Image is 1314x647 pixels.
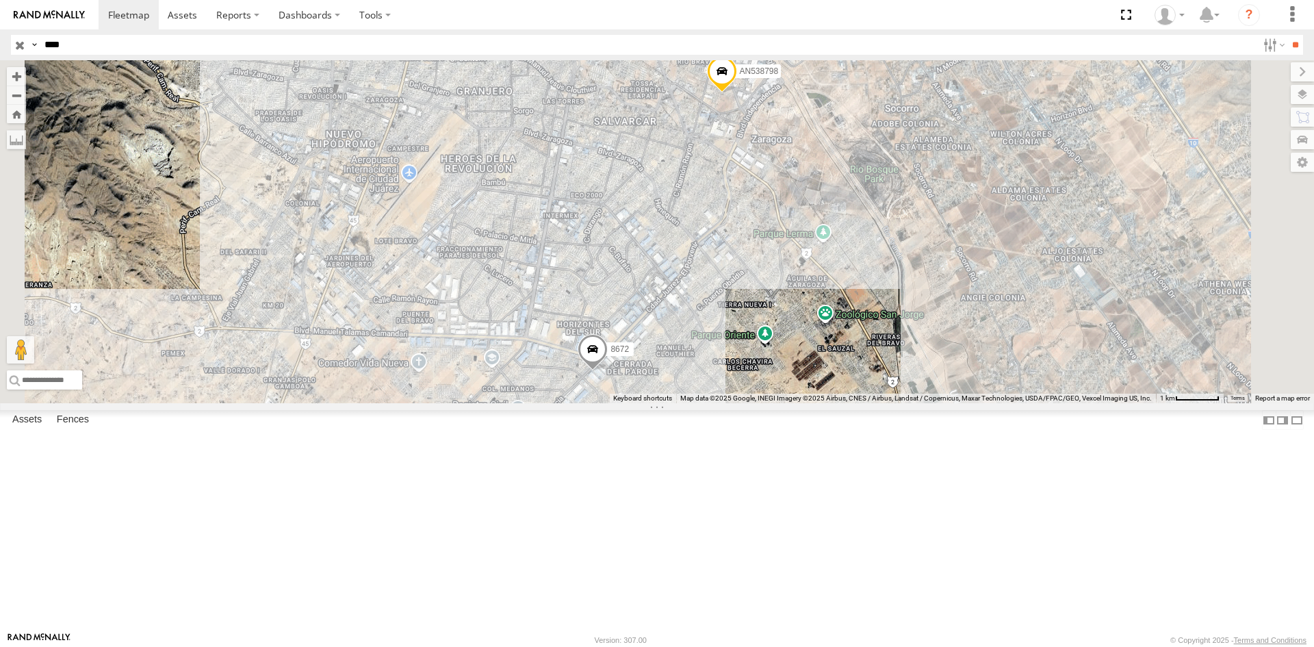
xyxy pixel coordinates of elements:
[1160,394,1175,402] span: 1 km
[1262,410,1276,430] label: Dock Summary Table to the Left
[1156,394,1224,403] button: Map Scale: 1 km per 61 pixels
[1255,394,1310,402] a: Report a map error
[613,394,672,403] button: Keyboard shortcuts
[595,636,647,644] div: Version: 307.00
[1276,410,1289,430] label: Dock Summary Table to the Right
[14,10,85,20] img: rand-logo.svg
[7,336,34,364] button: Drag Pegman onto the map to open Street View
[610,344,629,354] span: 8672
[7,67,26,86] button: Zoom in
[1170,636,1306,644] div: © Copyright 2025 -
[680,394,1152,402] span: Map data ©2025 Google, INEGI Imagery ©2025 Airbus, CNES / Airbus, Landsat / Copernicus, Maxar Tec...
[740,66,779,76] span: AN538798
[1258,35,1287,55] label: Search Filter Options
[7,105,26,123] button: Zoom Home
[50,411,96,430] label: Fences
[1291,153,1314,172] label: Map Settings
[1238,4,1260,26] i: ?
[5,411,49,430] label: Assets
[7,130,26,149] label: Measure
[1234,636,1306,644] a: Terms and Conditions
[1231,396,1245,401] a: Terms (opens in new tab)
[8,633,70,647] a: Visit our Website
[1150,5,1189,25] div: Roberto Garcia
[7,86,26,105] button: Zoom out
[1290,410,1304,430] label: Hide Summary Table
[29,35,40,55] label: Search Query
